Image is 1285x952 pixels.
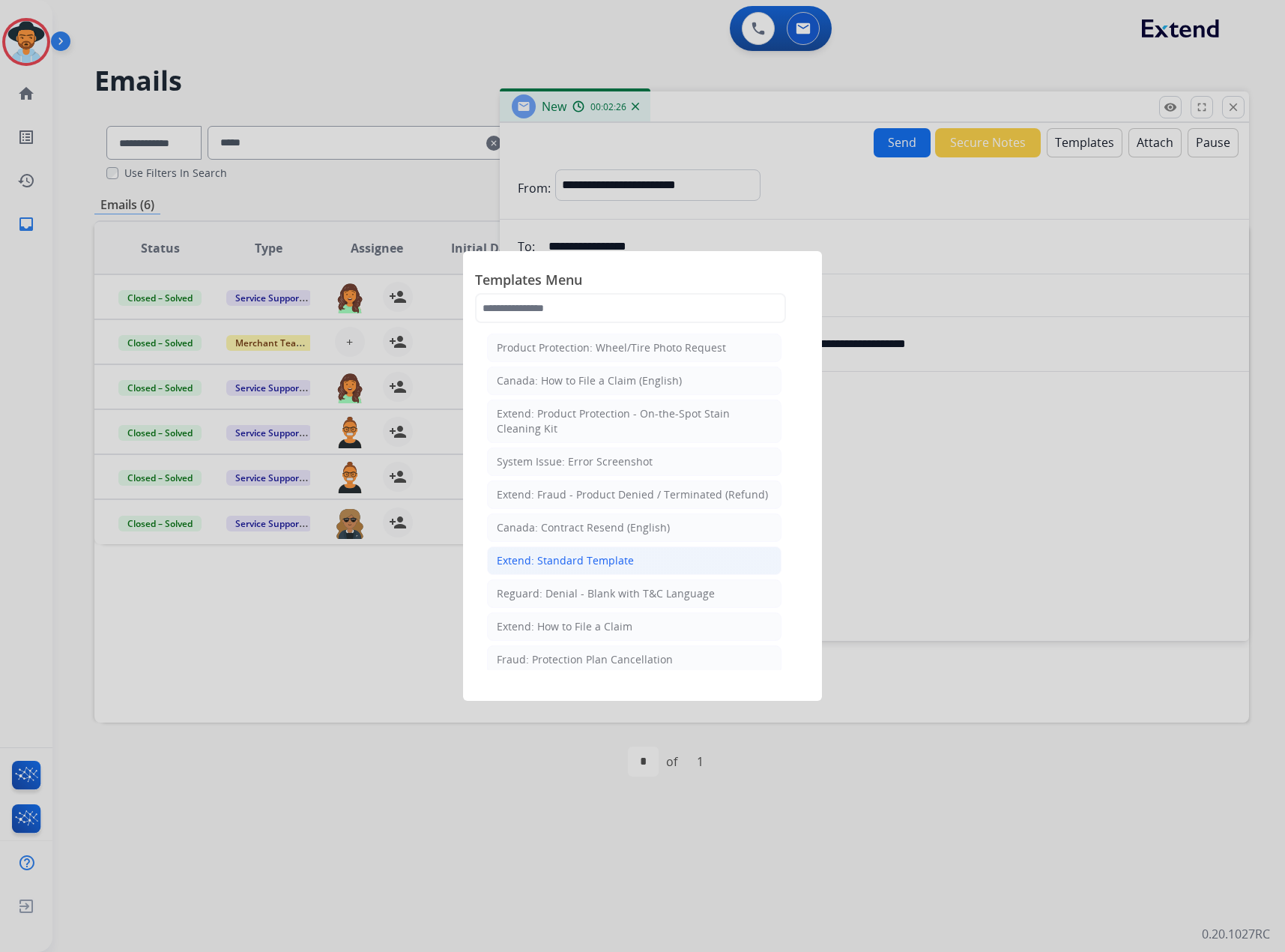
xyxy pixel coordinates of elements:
div: Canada: Contract Resend (English) [497,520,670,535]
div: Extend: How to File a Claim [497,619,632,634]
span: Templates Menu [475,269,810,293]
div: Extend: Standard Template [497,553,634,568]
div: Fraud: Protection Plan Cancellation [497,652,673,667]
div: System Issue: Error Screenshot [497,454,653,469]
div: Canada: How to File a Claim (English) [497,373,682,388]
div: Extend: Fraud - Product Denied / Terminated (Refund) [497,487,768,502]
div: Product Protection: Wheel/Tire Photo Request [497,340,726,355]
div: Extend: Product Protection - On-the-Spot Stain Cleaning Kit [497,406,772,436]
div: Reguard: Denial - Blank with T&C Language [497,586,715,601]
